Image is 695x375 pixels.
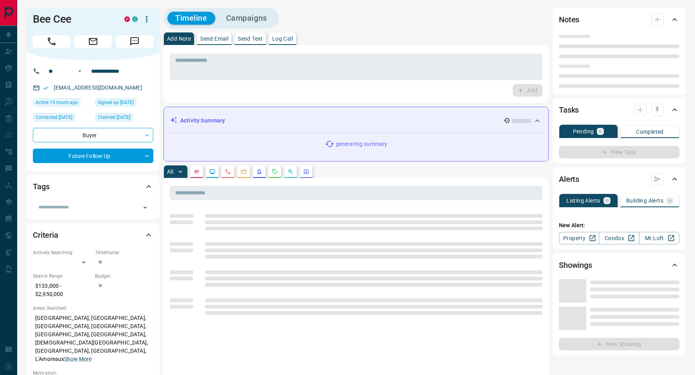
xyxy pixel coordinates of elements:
a: Property [559,232,599,244]
span: Active 19 hours ago [36,99,78,106]
svg: Listing Alerts [256,169,262,175]
p: Timeframe: [95,249,153,256]
span: Claimed [DATE] [98,113,130,121]
div: Notes [559,10,679,29]
div: property.ca [124,16,130,22]
span: Contacted [DATE] [36,113,72,121]
svg: Requests [272,169,278,175]
h2: Notes [559,13,579,26]
p: Send Text [238,36,263,41]
svg: Notes [194,169,200,175]
div: Future Follow Up [33,149,153,163]
svg: Email Verified [43,85,48,91]
button: Open [140,202,151,213]
button: Timeline [167,12,215,25]
p: Send Email [200,36,228,41]
button: Campaigns [218,12,275,25]
h2: Alerts [559,173,579,185]
p: [GEOGRAPHIC_DATA], [GEOGRAPHIC_DATA], [GEOGRAPHIC_DATA], [GEOGRAPHIC_DATA], [GEOGRAPHIC_DATA], [G... [33,312,153,366]
span: Email [74,35,112,48]
a: Mr.Loft [639,232,679,244]
svg: Lead Browsing Activity [209,169,216,175]
div: Criteria [33,226,153,244]
span: Call [33,35,70,48]
div: Activity Summary [170,113,542,128]
div: Thu Sep 04 2025 [33,113,91,124]
div: Showings [559,256,679,275]
svg: Agent Actions [303,169,309,175]
div: Alerts [559,170,679,188]
p: Listing Alerts [566,198,600,203]
p: Completed [636,129,664,135]
div: Buyer [33,128,153,142]
svg: Opportunities [287,169,294,175]
div: Fri Sep 12 2025 [33,98,91,109]
div: condos.ca [132,16,138,22]
p: $133,000 - $2,950,000 [33,280,91,301]
a: [EMAIL_ADDRESS][DOMAIN_NAME] [54,84,142,91]
div: Wed Aug 13 2025 [95,113,153,124]
span: Message [116,35,153,48]
a: Condos [599,232,639,244]
span: Signed up [DATE] [98,99,134,106]
p: Budget: [95,273,153,280]
p: Add Note [167,36,191,41]
h2: Criteria [33,229,58,241]
h2: Tags [33,180,49,193]
p: Building Alerts [626,198,663,203]
p: Search Range: [33,273,91,280]
button: Open [75,66,84,76]
p: All [167,169,173,174]
p: Activity Summary [180,117,225,125]
p: New Alert: [559,221,679,230]
svg: Calls [225,169,231,175]
div: Tasks [559,100,679,119]
h2: Showings [559,259,592,271]
p: Log Call [272,36,293,41]
p: Pending [573,129,594,134]
p: Areas Searched: [33,305,153,312]
p: generating summary [336,140,387,148]
h2: Tasks [559,104,579,116]
div: Tags [33,177,153,196]
h1: Bee Cee [33,13,113,25]
button: Show More [64,355,92,363]
p: Actively Searching: [33,249,91,256]
div: Sat Aug 09 2025 [95,98,153,109]
svg: Emails [241,169,247,175]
